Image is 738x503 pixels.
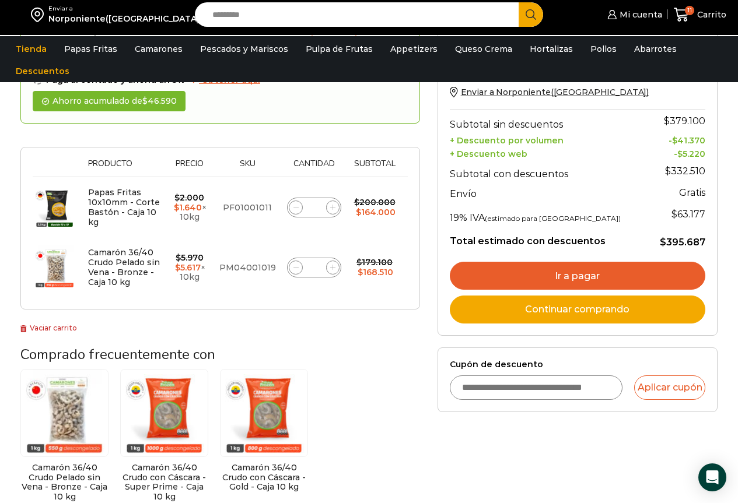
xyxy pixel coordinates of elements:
h2: Camarón 36/40 Crudo con Cáscara - Super Prime - Caja 10 kg [120,463,208,502]
span: $ [672,135,677,146]
label: Cupón de descuento [450,360,705,370]
span: $ [660,237,666,248]
bdi: 332.510 [665,166,705,177]
th: 19% IVA [450,203,646,226]
a: Pollos [585,38,622,60]
button: Aplicar cupón [634,375,705,400]
a: Papas Fritas 10x10mm - Corte Bastón - Caja 10 kg [88,187,160,227]
a: Abarrotes [628,38,683,60]
strong: Gratis [679,187,705,198]
bdi: 2.000 [174,192,204,203]
bdi: 395.687 [660,237,705,248]
a: Hortalizas [524,38,579,60]
a: Queso Crema [449,38,518,60]
th: + Descuento por volumen [450,133,646,146]
td: - [646,133,705,146]
a: Appetizers [384,38,443,60]
a: Pulpa de Frutas [300,38,379,60]
input: Product quantity [306,199,323,216]
span: $ [176,252,181,263]
td: PM04001019 [214,237,282,297]
small: (estimado para [GEOGRAPHIC_DATA]) [485,214,621,223]
h2: Camarón 36/40 Crudo con Cáscara - Gold - Caja 10 kg [220,463,308,492]
a: Obtener aqui [185,75,260,85]
div: Open Intercom Messenger [698,463,726,491]
span: $ [354,197,359,207]
a: Papas Fritas [58,38,123,60]
th: Total estimado con descuentos [450,226,646,248]
bdi: 200.000 [354,197,396,207]
th: Cantidad [282,159,348,177]
bdi: 179.100 [356,257,393,268]
span: $ [175,262,180,273]
div: Enviar a [48,5,202,13]
span: Carrito [694,9,726,20]
span: $ [356,257,362,268]
span: $ [174,192,180,203]
a: Mi cuenta [604,3,662,26]
span: $ [664,115,670,126]
a: Camarones [129,38,188,60]
bdi: 41.370 [672,135,705,146]
a: Enviar a Norponiente([GEOGRAPHIC_DATA]) [450,87,649,97]
bdi: 5.220 [677,149,705,159]
span: 63.177 [671,209,705,220]
div: Paga al contado y ahorra un 3% [33,75,408,85]
bdi: 1.640 [174,202,202,213]
bdi: 379.100 [664,115,705,126]
button: Search button [519,2,543,27]
span: Mi cuenta [617,9,662,20]
span: $ [356,207,361,217]
a: Pescados y Mariscos [194,38,294,60]
span: $ [358,267,363,277]
a: Ir a pagar [450,262,705,290]
th: + Descuento web [450,146,646,159]
th: Subtotal con descuentos [450,159,646,182]
span: Enviar a Norponiente([GEOGRAPHIC_DATA]) [461,87,649,97]
div: Ahorro acumulado de [33,91,186,111]
h2: Camarón 36/40 Crudo Pelado sin Vena - Bronze - Caja 10 kg [20,463,109,502]
td: × 10kg [166,177,214,238]
th: Envío [450,182,646,203]
td: - [646,146,705,159]
span: Comprado frecuentemente con [20,345,215,364]
label: Contado [450,36,705,48]
input: Product quantity [306,259,323,276]
span: $ [142,96,148,106]
bdi: 168.510 [358,267,393,277]
a: Vaciar carrito [20,323,77,332]
span: $ [677,149,683,159]
span: $ [665,166,671,177]
span: $ [174,202,179,213]
img: address-field-icon.svg [31,5,48,24]
th: Subtotal sin descuentos [450,110,646,133]
th: Producto [82,159,166,177]
th: Subtotal [347,159,401,177]
bdi: 5.617 [175,262,201,273]
a: Descuentos [10,60,75,82]
th: Sku [214,159,282,177]
td: × 10kg [166,237,214,297]
a: Camarón 36/40 Crudo Pelado sin Vena - Bronze - Caja 10 kg [88,247,160,287]
span: $ [671,209,677,220]
bdi: 164.000 [356,207,396,217]
a: Tienda [10,38,53,60]
a: 11 Carrito [674,1,726,29]
bdi: 46.590 [142,96,177,106]
div: Norponiente([GEOGRAPHIC_DATA]) [48,13,202,24]
td: PF01001011 [214,177,282,238]
th: Precio [166,159,214,177]
span: 11 [685,6,694,15]
a: Continuar comprando [450,296,705,323]
bdi: 5.970 [176,252,204,263]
